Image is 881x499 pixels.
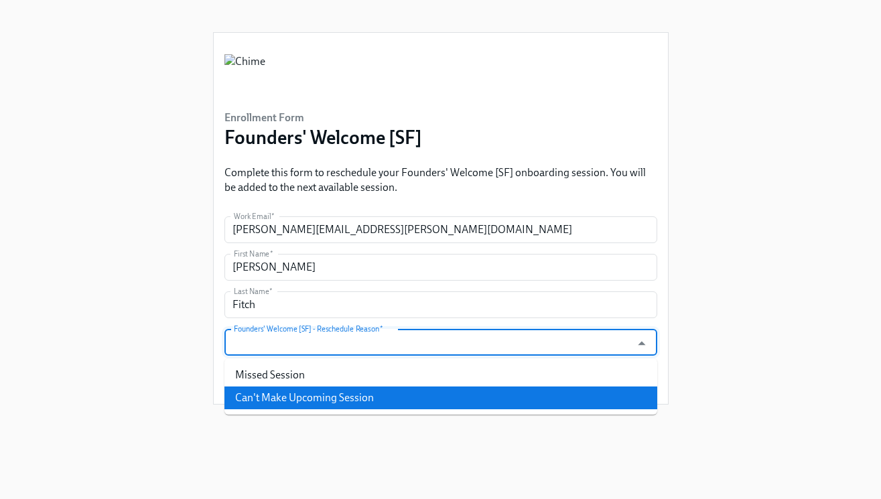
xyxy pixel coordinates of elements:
[224,165,657,195] p: Complete this form to reschedule your Founders' Welcome [SF] onboarding session. You will be adde...
[224,386,657,409] li: Can't Make Upcoming Session
[224,111,422,125] h6: Enrollment Form
[224,125,422,149] h3: Founders' Welcome [SF]
[631,333,652,354] button: Close
[224,364,657,386] li: Missed Session
[224,54,265,94] img: Chime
